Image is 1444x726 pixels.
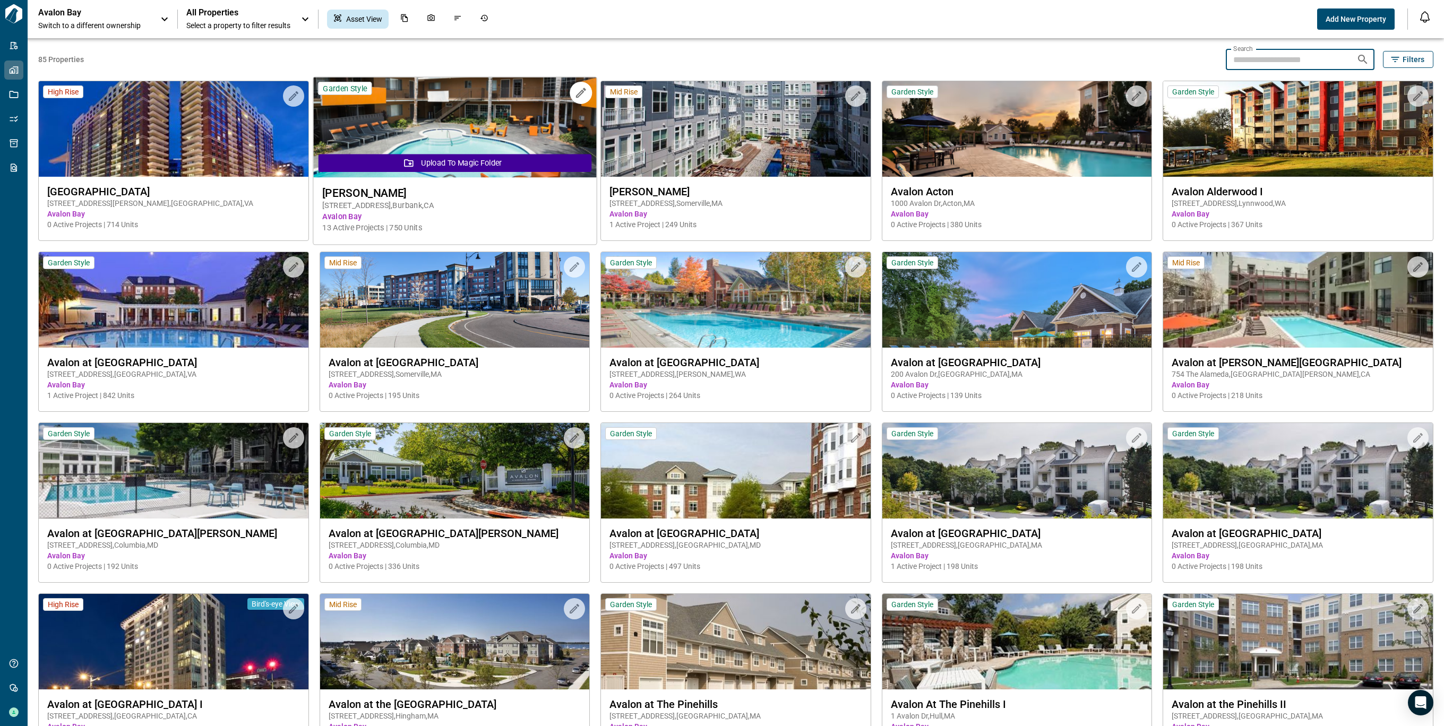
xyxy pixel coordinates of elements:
div: Documents [394,10,415,29]
span: Garden Style [610,429,652,438]
img: property-asset [601,594,871,689]
span: Avalon at [GEOGRAPHIC_DATA][PERSON_NAME] [47,527,300,540]
span: All Properties [186,7,290,18]
span: Avalon Bay [1172,209,1424,219]
span: Avalon at [GEOGRAPHIC_DATA] [1172,527,1424,540]
span: 754 The Alameda , [GEOGRAPHIC_DATA][PERSON_NAME] , CA [1172,369,1424,379]
span: Garden Style [610,258,652,267]
span: 0 Active Projects | 198 Units [1172,561,1424,572]
span: [STREET_ADDRESS][PERSON_NAME] , [GEOGRAPHIC_DATA] , VA [47,198,300,209]
img: property-asset [601,423,871,518]
span: 1 Active Project | 198 Units [891,561,1144,572]
div: Photos [420,10,442,29]
span: Avalon at [GEOGRAPHIC_DATA] [329,356,581,369]
span: Avalon Bay [322,211,587,222]
button: Add New Property [1317,8,1395,30]
img: property-asset [882,594,1152,689]
span: Avalon Bay [329,550,581,561]
span: 0 Active Projects | 195 Units [329,390,581,401]
span: Avalon Bay [891,209,1144,219]
span: Avalon Bay [1172,550,1424,561]
span: Filters [1403,54,1424,65]
span: Avalon at The Pinehills [609,698,862,711]
span: Garden Style [1172,87,1214,97]
span: Asset View [346,14,382,24]
span: Avalon at the [GEOGRAPHIC_DATA] [329,698,581,711]
span: 0 Active Projects | 192 Units [47,561,300,572]
span: 85 Properties [38,54,1222,65]
span: Avalon At The Pinehills I [891,698,1144,711]
span: [STREET_ADDRESS] , Burbank , CA [322,200,587,211]
span: [STREET_ADDRESS] , [GEOGRAPHIC_DATA] , MA [1172,711,1424,721]
span: Garden Style [891,429,933,438]
span: Mid Rise [329,258,357,267]
img: property-asset [320,252,590,348]
span: Add New Property [1326,14,1386,24]
img: property-asset [39,81,308,177]
img: property-asset [601,81,871,177]
button: Filters [1383,51,1433,68]
span: Avalon Bay [609,209,862,219]
img: property-asset [39,252,308,348]
span: Avalon at [GEOGRAPHIC_DATA] [609,356,862,369]
span: Avalon Alderwood I [1172,185,1424,198]
span: Garden Style [1172,600,1214,609]
span: 1 Active Project | 842 Units [47,390,300,401]
span: 0 Active Projects | 336 Units [329,561,581,572]
span: [STREET_ADDRESS] , [GEOGRAPHIC_DATA] , MD [609,540,862,550]
button: Open notification feed [1416,8,1433,25]
span: Bird's-eye View [252,599,300,609]
span: 13 Active Projects | 750 Units [322,222,587,234]
span: Avalon at [GEOGRAPHIC_DATA] I [47,698,300,711]
span: [GEOGRAPHIC_DATA] [47,185,300,198]
img: property-asset [320,423,590,518]
img: property-asset [882,423,1152,518]
span: Avalon Bay [47,209,300,219]
span: 1000 Avalon Dr , Acton , MA [891,198,1144,209]
span: Avalon Bay [609,379,862,390]
span: Garden Style [891,600,933,609]
span: Garden Style [1172,429,1214,438]
span: Avalon at [PERSON_NAME][GEOGRAPHIC_DATA] [1172,356,1424,369]
span: 0 Active Projects | 218 Units [1172,390,1424,401]
span: 0 Active Projects | 367 Units [1172,219,1424,230]
span: 0 Active Projects | 139 Units [891,390,1144,401]
span: Avalon Bay [47,550,300,561]
span: Select a property to filter results [186,20,290,31]
span: High Rise [48,87,79,97]
span: Garden Style [610,600,652,609]
span: [STREET_ADDRESS] , Somerville , MA [329,369,581,379]
span: Mid Rise [610,87,638,97]
span: 0 Active Projects | 264 Units [609,390,862,401]
span: 0 Active Projects | 714 Units [47,219,300,230]
span: Avalon at [GEOGRAPHIC_DATA] [47,356,300,369]
span: Avalon Acton [891,185,1144,198]
button: Search properties [1352,49,1373,70]
span: [STREET_ADDRESS] , Somerville , MA [609,198,862,209]
img: property-asset [1163,252,1433,348]
span: Mid Rise [329,600,357,609]
span: Avalon at [GEOGRAPHIC_DATA][PERSON_NAME] [329,527,581,540]
img: property-asset [882,81,1152,177]
label: Search [1233,44,1253,53]
span: [PERSON_NAME] [609,185,862,198]
span: [STREET_ADDRESS] , [GEOGRAPHIC_DATA] , MA [609,711,862,721]
span: Avalon at the Pinehills II [1172,698,1424,711]
span: Avalon Bay [891,550,1144,561]
span: [STREET_ADDRESS] , Hingham , MA [329,711,581,721]
img: property-asset [313,77,596,178]
span: [STREET_ADDRESS] , [GEOGRAPHIC_DATA] , CA [47,711,300,721]
span: 0 Active Projects | 380 Units [891,219,1144,230]
img: property-asset [1163,594,1433,689]
img: property-asset [320,594,590,689]
span: Avalon Bay [609,550,862,561]
span: 0 Active Projects | 497 Units [609,561,862,572]
span: Avalon Bay [329,379,581,390]
span: Avalon at [GEOGRAPHIC_DATA] [609,527,862,540]
span: Garden Style [48,258,90,267]
span: Garden Style [891,258,933,267]
img: property-asset [882,252,1152,348]
div: Job History [474,10,495,29]
span: Avalon at [GEOGRAPHIC_DATA] [891,527,1144,540]
span: Avalon Bay [47,379,300,390]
